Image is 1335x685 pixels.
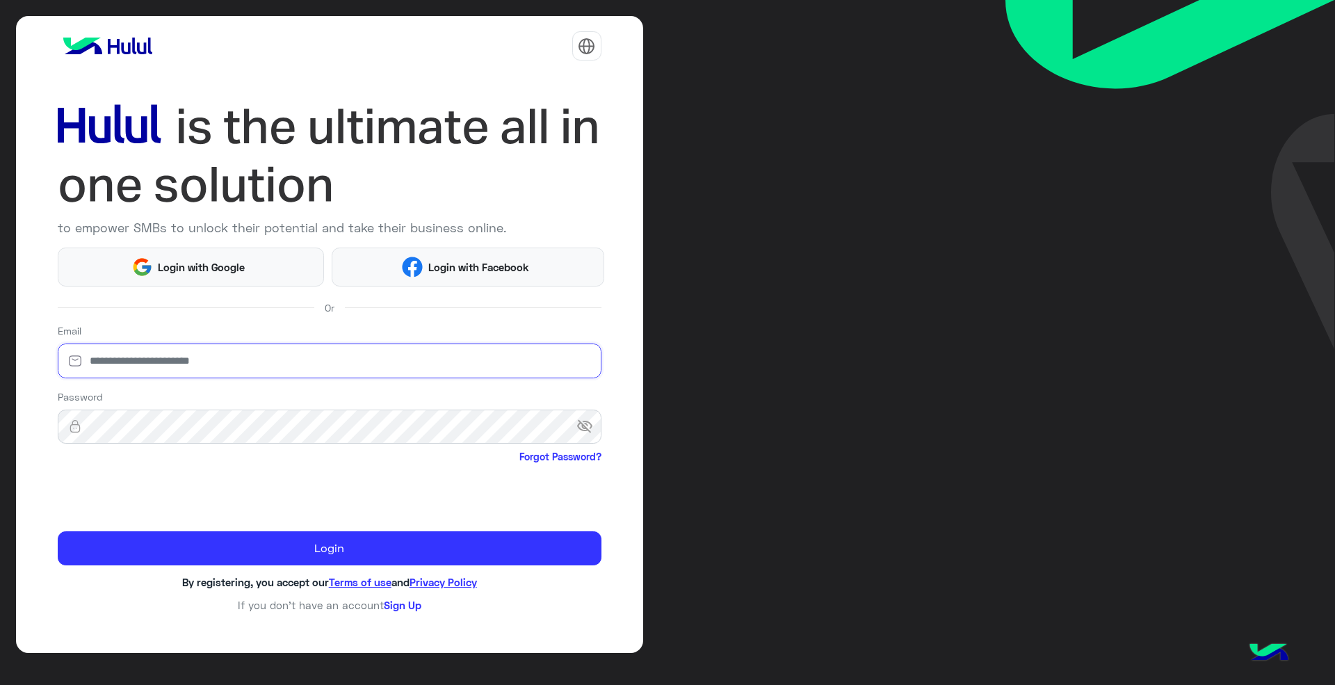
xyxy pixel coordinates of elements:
[58,32,158,60] img: logo
[131,257,152,277] img: Google
[576,414,601,440] span: visibility_off
[391,576,410,588] span: and
[578,38,595,55] img: tab
[1245,629,1293,678] img: hulul-logo.png
[58,323,81,338] label: Email
[153,259,250,275] span: Login with Google
[58,419,92,433] img: lock
[423,259,534,275] span: Login with Facebook
[58,389,103,404] label: Password
[58,599,601,611] h6: If you don’t have an account
[410,576,477,588] a: Privacy Policy
[182,576,329,588] span: By registering, you accept our
[58,218,601,237] p: to empower SMBs to unlock their potential and take their business online.
[58,97,601,213] img: hululLoginTitle_EN.svg
[402,257,423,277] img: Facebook
[58,354,92,368] img: email
[58,248,325,286] button: Login with Google
[325,300,334,315] span: Or
[58,467,269,521] iframe: reCAPTCHA
[519,449,601,464] a: Forgot Password?
[384,599,421,611] a: Sign Up
[58,531,601,566] button: Login
[329,576,391,588] a: Terms of use
[332,248,604,286] button: Login with Facebook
